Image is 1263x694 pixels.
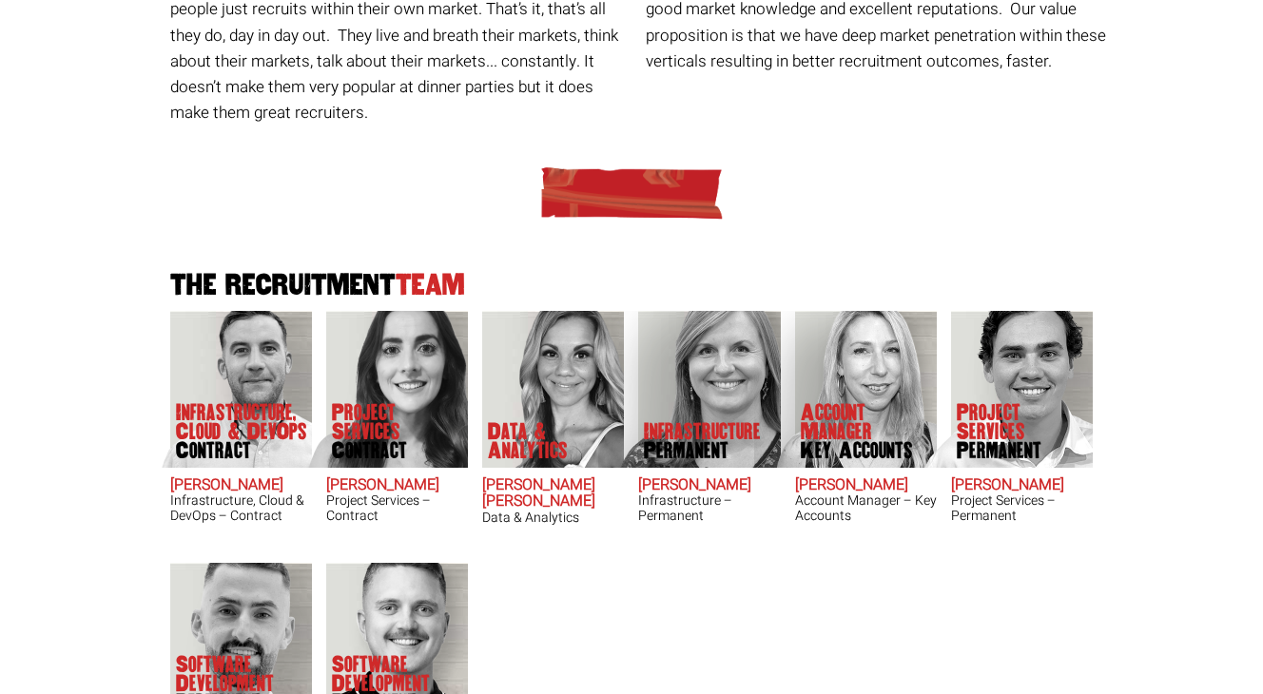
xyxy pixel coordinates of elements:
p: Data & Analytics [488,422,624,460]
h2: [PERSON_NAME] [951,477,1093,494]
img: Claire Sheerin does Project Services Contract [285,311,468,468]
h3: Infrastructure – Permanent [638,493,780,523]
h2: [PERSON_NAME] [PERSON_NAME] [482,477,624,511]
p: Account Manager [801,403,937,460]
h2: [PERSON_NAME] [326,477,468,494]
h3: Infrastructure, Cloud & DevOps – Contract [170,493,312,523]
p: Infrastructure, Cloud & DevOps [176,403,312,460]
img: Anna-Maria Julie does Data & Analytics [441,311,624,468]
h3: Project Services – Contract [326,493,468,523]
span: Team [396,269,465,300]
h3: Project Services – Permanent [951,493,1093,523]
img: Sam McKay does Project Services Permanent [910,311,1093,468]
h2: [PERSON_NAME] [638,477,780,494]
h2: [PERSON_NAME] [170,477,312,494]
h3: Data & Analytics [482,511,624,525]
span: Contract [176,441,312,460]
img: Adam Eshet does Infrastructure, Cloud & DevOps Contract [129,311,312,468]
h3: Account Manager – Key Accounts [795,493,937,523]
span: Permanent [644,441,761,460]
img: Frankie Gaffney's our Account Manager Key Accounts [754,311,937,468]
span: Key Accounts [801,441,937,460]
span: Permanent [957,441,1093,460]
span: Contract [332,441,468,460]
p: Project Services [957,403,1093,460]
h2: [PERSON_NAME] [795,477,937,494]
h2: The Recruitment [164,271,1100,300]
p: Infrastructure [644,422,761,460]
span: . [1048,49,1052,73]
p: Project Services [332,403,468,460]
img: Amanda Evans's Our Infrastructure Permanent [598,311,781,468]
